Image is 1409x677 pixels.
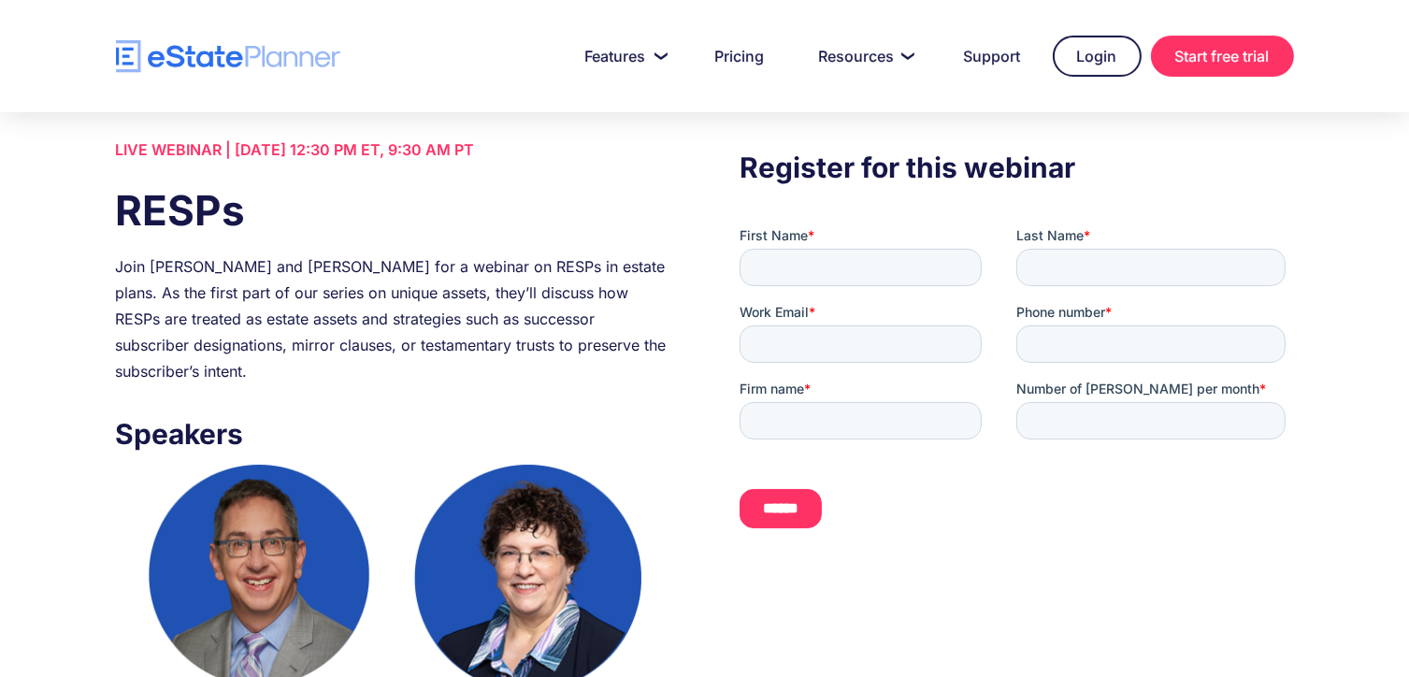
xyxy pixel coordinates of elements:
[1151,36,1294,77] a: Start free trial
[1053,36,1142,77] a: Login
[740,226,1293,561] iframe: Form 0
[116,181,669,239] h1: RESPs
[116,412,669,455] h3: Speakers
[563,37,683,75] a: Features
[693,37,787,75] a: Pricing
[797,37,932,75] a: Resources
[116,40,340,73] a: home
[942,37,1043,75] a: Support
[116,253,669,384] div: Join [PERSON_NAME] and [PERSON_NAME] for a webinar on RESPs in estate plans. As the first part of...
[740,146,1293,189] h3: Register for this webinar
[116,137,669,163] div: LIVE WEBINAR | [DATE] 12:30 PM ET, 9:30 AM PT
